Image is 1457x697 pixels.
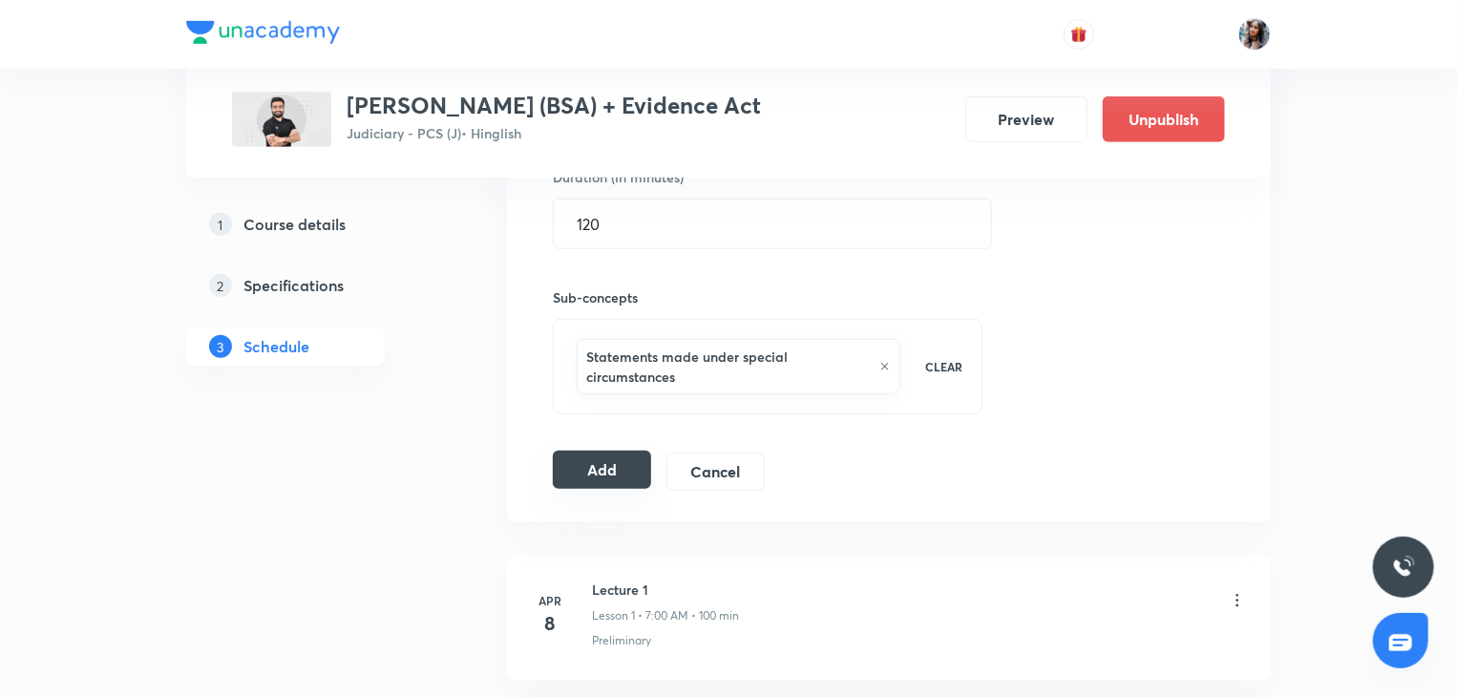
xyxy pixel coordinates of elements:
h6: Apr [531,592,569,609]
img: Neha Kardam [1238,18,1271,51]
h5: Schedule [243,335,309,358]
img: 3E9288B5-ABF4-45D8-A9FD-4092AD46A1E5_plus.png [232,92,331,147]
h3: [PERSON_NAME] (BSA) + Evidence Act [347,92,761,119]
p: 3 [209,335,232,358]
img: avatar [1070,26,1087,43]
p: CLEAR [925,358,962,375]
a: Company Logo [186,21,340,49]
p: 1 [209,213,232,236]
h6: Lecture 1 [592,580,739,600]
button: avatar [1064,19,1094,50]
h6: Statements made under special circumstances [586,347,870,387]
p: 2 [209,274,232,297]
p: Preliminary [592,632,651,649]
h6: Sub-concepts [553,287,982,307]
button: Preview [965,96,1087,142]
h4: 8 [531,609,569,638]
button: Cancel [666,453,765,491]
a: 2Specifications [186,266,446,305]
img: ttu [1392,556,1415,579]
h5: Course details [243,213,346,236]
img: Company Logo [186,21,340,44]
h5: Specifications [243,274,344,297]
input: 120 [554,200,991,248]
p: Lesson 1 • 7:00 AM • 100 min [592,607,739,624]
a: 1Course details [186,205,446,243]
button: Unpublish [1103,96,1225,142]
p: Judiciary - PCS (J) • Hinglish [347,123,761,143]
button: Add [553,451,651,489]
